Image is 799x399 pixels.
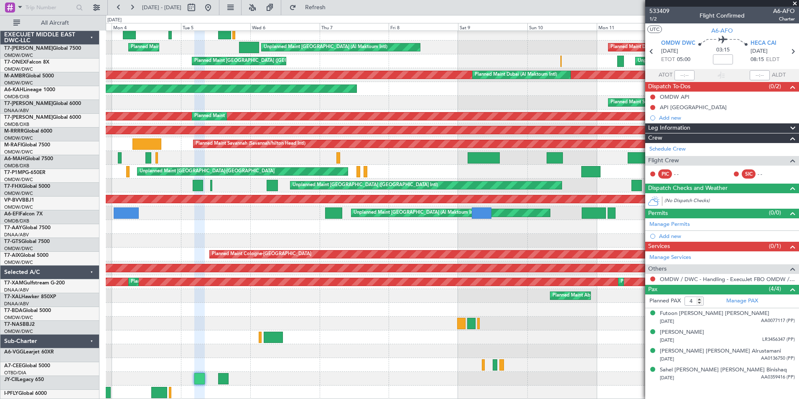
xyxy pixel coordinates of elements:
[4,328,33,335] a: OMDW/DWC
[751,56,764,64] span: 08:15
[475,69,557,81] div: Planned Maint Dubai (Al Maktoum Intl)
[648,156,679,166] span: Flight Crew
[4,322,23,327] span: T7-NAS
[660,366,787,374] div: Sahel [PERSON_NAME] [PERSON_NAME] Binishaq
[4,115,81,120] a: T7-[PERSON_NAME]Global 6000
[4,239,21,244] span: T7-GTS
[4,170,25,175] span: T7-P1MP
[4,225,51,230] a: T7-AAYGlobal 7500
[142,4,181,11] span: [DATE] - [DATE]
[293,179,438,192] div: Unplanned Maint [GEOGRAPHIC_DATA] ([GEOGRAPHIC_DATA] Intl)
[661,56,675,64] span: ETOT
[762,336,795,343] span: LR3456347 (PP)
[458,23,527,31] div: Sat 9
[131,41,262,54] div: Planned Maint [GEOGRAPHIC_DATA] ([GEOGRAPHIC_DATA])
[4,204,33,210] a: OMDW/DWC
[285,1,336,14] button: Refresh
[298,5,333,10] span: Refresh
[660,328,704,337] div: [PERSON_NAME]
[711,26,733,35] span: A6-AFO
[4,60,26,65] span: T7-ONEX
[4,246,33,252] a: OMDW/DWC
[4,156,53,161] a: A6-MAHGlobal 7500
[4,156,25,161] span: A6-MAH
[4,225,22,230] span: T7-AAY
[4,218,29,224] a: OMDB/DXB
[4,176,33,183] a: OMDW/DWC
[660,93,690,100] div: OMDW API
[597,23,666,31] div: Mon 11
[4,281,65,286] a: T7-XAMGulfstream G-200
[649,253,691,262] a: Manage Services
[647,26,662,33] button: UTC
[4,198,22,203] span: VP-BVV
[773,7,795,15] span: A6-AFO
[4,94,29,100] a: OMDB/DXB
[716,46,730,54] span: 03:15
[761,317,795,325] span: AA0077117 (PP)
[648,82,690,92] span: Dispatch To-Dos
[4,281,23,286] span: T7-XAM
[264,41,387,54] div: Unplanned Maint [GEOGRAPHIC_DATA] (Al Maktoum Intl)
[648,123,690,133] span: Leg Information
[4,287,29,293] a: DNAA/ABV
[4,370,26,376] a: OTBD/DIA
[758,170,776,178] div: - -
[4,190,33,197] a: OMDW/DWC
[4,46,81,51] a: T7-[PERSON_NAME]Global 7500
[4,294,21,299] span: T7-XAL
[660,309,769,318] div: Futoon [PERSON_NAME] [PERSON_NAME]
[4,350,54,355] a: A6-VGGLearjet 60XR
[761,355,795,362] span: AA0136750 (PP)
[4,363,50,368] a: A7-CEEGlobal 5000
[4,87,55,92] a: A6-KAHLineage 1000
[648,209,668,218] span: Permits
[649,220,690,229] a: Manage Permits
[4,253,48,258] a: T7-AIXGlobal 5000
[659,71,672,79] span: ATOT
[107,17,122,24] div: [DATE]
[649,7,669,15] span: 533409
[250,23,320,31] div: Wed 6
[659,114,795,121] div: Add new
[112,23,181,31] div: Mon 4
[194,55,326,67] div: Planned Maint [GEOGRAPHIC_DATA] ([GEOGRAPHIC_DATA])
[196,138,305,150] div: Planned Maint Savannah (Savannah/hilton Head Intl)
[772,71,786,79] span: ALDT
[181,23,250,31] div: Tue 5
[4,80,33,86] a: OMDW/DWC
[140,165,275,178] div: Unplanned Maint [GEOGRAPHIC_DATA]-[GEOGRAPHIC_DATA]
[4,170,46,175] a: T7-P1MPG-650ER
[700,11,745,20] div: Flight Confirmed
[4,239,50,244] a: T7-GTSGlobal 7500
[751,47,768,56] span: [DATE]
[4,377,17,382] span: JY-CII
[658,169,672,179] div: PIC
[769,208,781,217] span: (0/0)
[354,207,477,219] div: Unplanned Maint [GEOGRAPHIC_DATA] (Al Maktoum Intl)
[4,143,22,148] span: M-RAFI
[4,46,53,51] span: T7-[PERSON_NAME]
[4,184,22,189] span: T7-FHX
[9,16,91,30] button: All Aircraft
[611,41,693,54] div: Planned Maint Dubai (Al Maktoum Intl)
[4,198,34,203] a: VP-BVVBBJ1
[751,39,776,48] span: HECA CAI
[4,101,81,106] a: T7-[PERSON_NAME]Global 6000
[4,259,33,266] a: OMDW/DWC
[4,301,29,307] a: DNAA/ABV
[773,15,795,23] span: Charter
[194,110,277,123] div: Planned Maint Dubai (Al Maktoum Intl)
[648,242,670,251] span: Services
[4,115,53,120] span: T7-[PERSON_NAME]
[677,56,690,64] span: 05:00
[664,197,799,206] div: (No Dispatch Checks)
[648,264,667,274] span: Others
[638,55,745,67] div: Unplanned Maint Budapest ([PERSON_NAME] Intl)
[4,87,23,92] span: A6-KAH
[769,82,781,91] span: (0/2)
[4,308,51,313] a: T7-BDAGlobal 5000
[621,276,703,288] div: Planned Maint Dubai (Al Maktoum Intl)
[761,374,795,381] span: AA0359416 (PP)
[769,284,781,293] span: (4/4)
